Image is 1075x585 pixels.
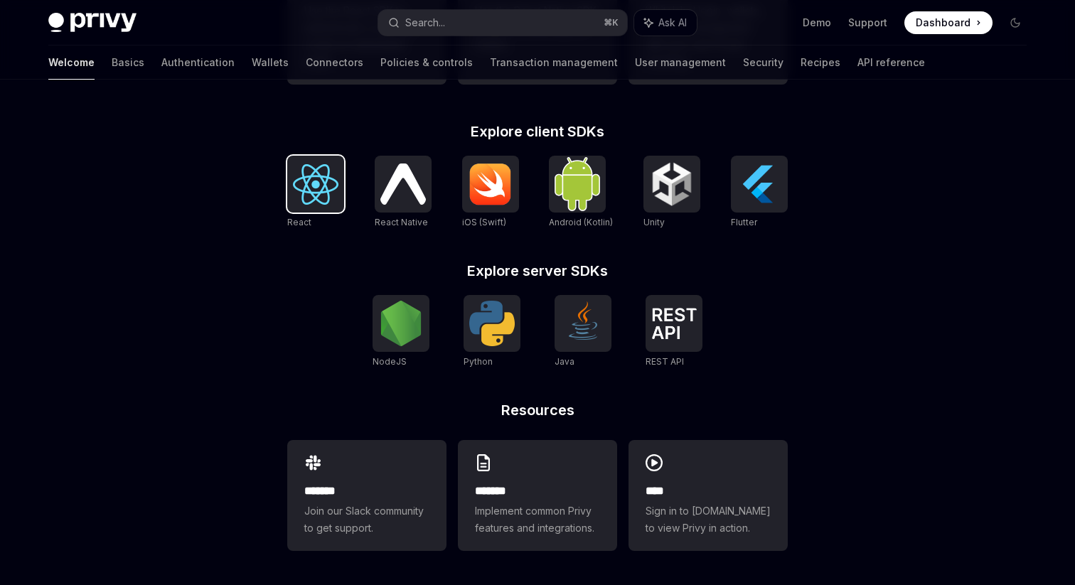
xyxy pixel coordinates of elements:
a: ReactReact [287,156,344,230]
span: React [287,217,311,227]
a: PythonPython [464,295,520,369]
button: Search...⌘K [378,10,627,36]
a: Welcome [48,45,95,80]
button: Toggle dark mode [1004,11,1027,34]
span: Flutter [731,217,757,227]
a: REST APIREST API [646,295,702,369]
img: Python [469,301,515,346]
button: Ask AI [634,10,697,36]
a: UnityUnity [643,156,700,230]
span: NodeJS [373,356,407,367]
span: ⌘ K [604,17,619,28]
a: Wallets [252,45,289,80]
a: Basics [112,45,144,80]
span: Implement common Privy features and integrations. [475,503,600,537]
span: Sign in to [DOMAIN_NAME] to view Privy in action. [646,503,771,537]
a: NodeJSNodeJS [373,295,429,369]
img: iOS (Swift) [468,163,513,205]
span: React Native [375,217,428,227]
h2: Resources [287,403,788,417]
div: Search... [405,14,445,31]
img: dark logo [48,13,137,33]
a: **** **Implement common Privy features and integrations. [458,440,617,551]
span: Ask AI [658,16,687,30]
span: Python [464,356,493,367]
a: Connectors [306,45,363,80]
a: Policies & controls [380,45,473,80]
a: ****Sign in to [DOMAIN_NAME] to view Privy in action. [629,440,788,551]
a: Authentication [161,45,235,80]
img: NodeJS [378,301,424,346]
img: Android (Kotlin) [555,157,600,210]
span: iOS (Swift) [462,217,506,227]
img: Java [560,301,606,346]
a: JavaJava [555,295,611,369]
a: Security [743,45,783,80]
h2: Explore server SDKs [287,264,788,278]
span: Java [555,356,574,367]
a: Android (Kotlin)Android (Kotlin) [549,156,613,230]
img: Flutter [737,161,782,207]
img: React Native [380,163,426,204]
a: FlutterFlutter [731,156,788,230]
img: Unity [649,161,695,207]
img: React [293,164,338,205]
h2: Explore client SDKs [287,124,788,139]
img: REST API [651,308,697,339]
span: REST API [646,356,684,367]
a: API reference [857,45,925,80]
a: Recipes [801,45,840,80]
span: Android (Kotlin) [549,217,613,227]
a: Support [848,16,887,30]
a: Demo [803,16,831,30]
span: Dashboard [916,16,970,30]
a: User management [635,45,726,80]
a: React NativeReact Native [375,156,432,230]
a: Dashboard [904,11,993,34]
a: **** **Join our Slack community to get support. [287,440,446,551]
a: Transaction management [490,45,618,80]
span: Unity [643,217,665,227]
a: iOS (Swift)iOS (Swift) [462,156,519,230]
span: Join our Slack community to get support. [304,503,429,537]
